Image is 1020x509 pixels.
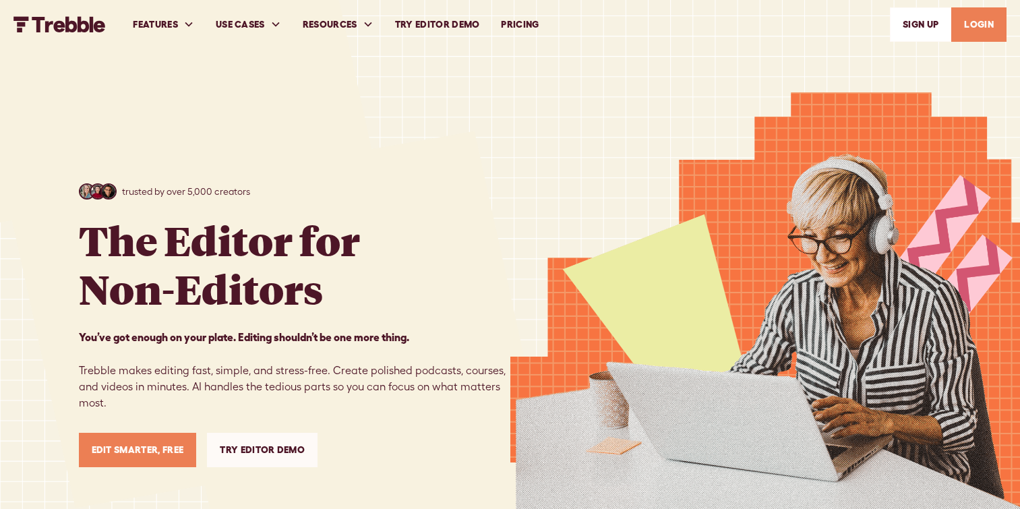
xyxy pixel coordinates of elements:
[303,18,357,32] div: RESOURCES
[205,1,292,48] div: USE CASES
[384,1,491,48] a: Try Editor Demo
[122,185,250,199] p: trusted by over 5,000 creators
[207,433,318,467] a: Try Editor Demo
[13,16,106,32] img: Trebble FM Logo
[292,1,384,48] div: RESOURCES
[122,1,205,48] div: FEATURES
[13,16,106,32] a: home
[79,433,197,467] a: Edit Smarter, Free
[890,7,951,42] a: SIGn UP
[133,18,178,32] div: FEATURES
[951,7,1007,42] a: LOGIN
[490,1,549,48] a: PRICING
[79,329,510,411] p: Trebble makes editing fast, simple, and stress-free. Create polished podcasts, courses, and video...
[79,331,409,343] strong: You’ve got enough on your plate. Editing shouldn’t be one more thing. ‍
[79,216,360,313] h1: The Editor for Non-Editors
[216,18,265,32] div: USE CASES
